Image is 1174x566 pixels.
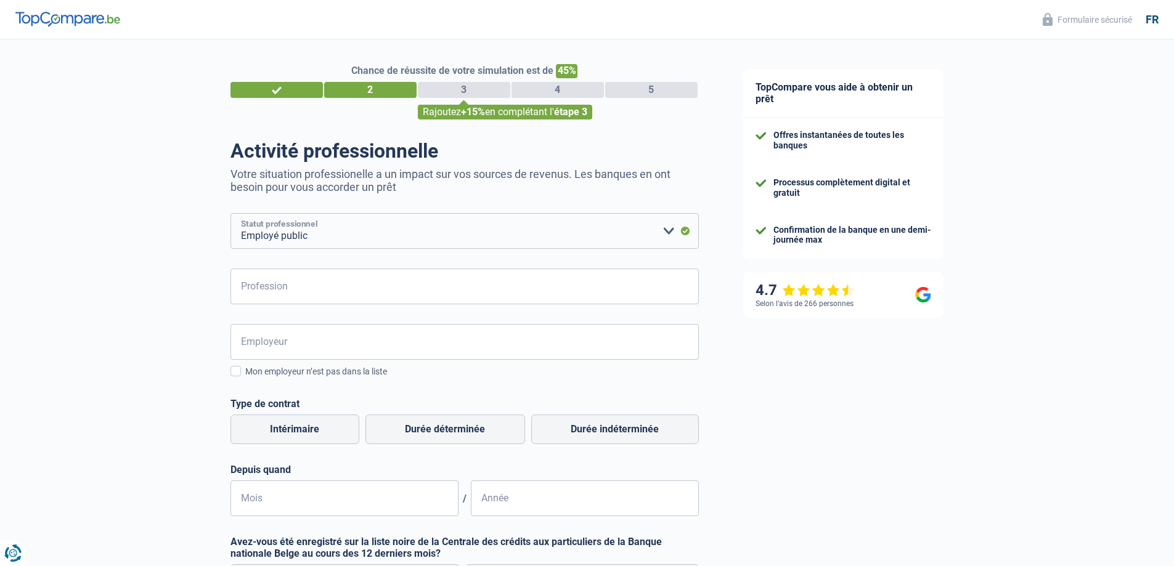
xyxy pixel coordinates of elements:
div: 4.7 [756,281,855,299]
img: TopCompare Logo [15,12,120,26]
label: Durée déterminée [365,414,525,444]
span: / [459,493,471,504]
div: Processus complètement digital et gratuit [773,177,931,198]
h1: Activité professionnelle [230,139,699,163]
div: Confirmation de la banque en une demi-journée max [773,225,931,246]
div: 4 [512,82,604,98]
div: Mon employeur n’est pas dans la liste [245,365,699,378]
label: Type de contrat [230,398,699,410]
span: +15% [461,106,485,118]
div: 1 [230,82,323,98]
div: Rajoutez en complétant l' [418,105,592,119]
div: TopCompare vous aide à obtenir un prêt [743,69,944,118]
div: 5 [605,82,698,98]
label: Depuis quand [230,464,699,475]
p: Votre situation professionelle a un impact sur vos sources de revenus. Les banques en ont besoin ... [230,168,699,193]
label: Durée indéterminée [531,414,699,444]
div: Selon l’avis de 266 personnes [756,299,854,308]
div: 2 [324,82,417,98]
label: Intérimaire [230,414,359,444]
span: 45% [556,64,577,78]
input: AAAA [471,480,699,516]
input: Cherchez votre employeur [230,324,699,360]
div: 3 [418,82,510,98]
input: MM [230,480,459,516]
span: étape 3 [554,106,587,118]
div: Offres instantanées de toutes les banques [773,130,931,151]
span: Chance de réussite de votre simulation est de [351,65,553,76]
button: Formulaire sécurisé [1035,9,1139,30]
label: Avez-vous été enregistré sur la liste noire de la Centrale des crédits aux particuliers de la Ban... [230,536,699,559]
div: fr [1146,13,1159,26]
